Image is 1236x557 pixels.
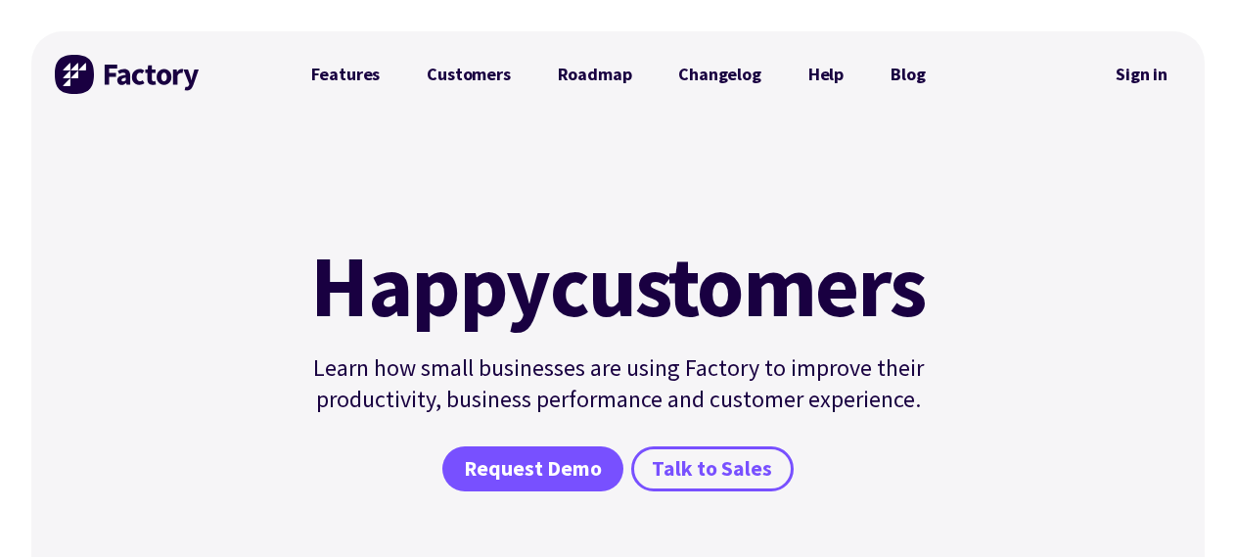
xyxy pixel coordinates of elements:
[442,446,622,491] a: Request Demo
[631,446,794,491] a: Talk to Sales
[299,243,938,329] h1: customers
[299,352,938,415] p: Learn how small businesses are using Factory to improve their productivity, business performance ...
[55,55,202,94] img: Factory
[464,455,602,484] span: Request Demo
[534,55,656,94] a: Roadmap
[655,55,784,94] a: Changelog
[288,55,404,94] a: Features
[652,455,772,484] span: Talk to Sales
[310,243,549,329] mark: Happy
[288,55,949,94] nav: Primary Navigation
[1102,52,1181,97] nav: Secondary Navigation
[403,55,533,94] a: Customers
[1102,52,1181,97] a: Sign in
[867,55,948,94] a: Blog
[785,55,867,94] a: Help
